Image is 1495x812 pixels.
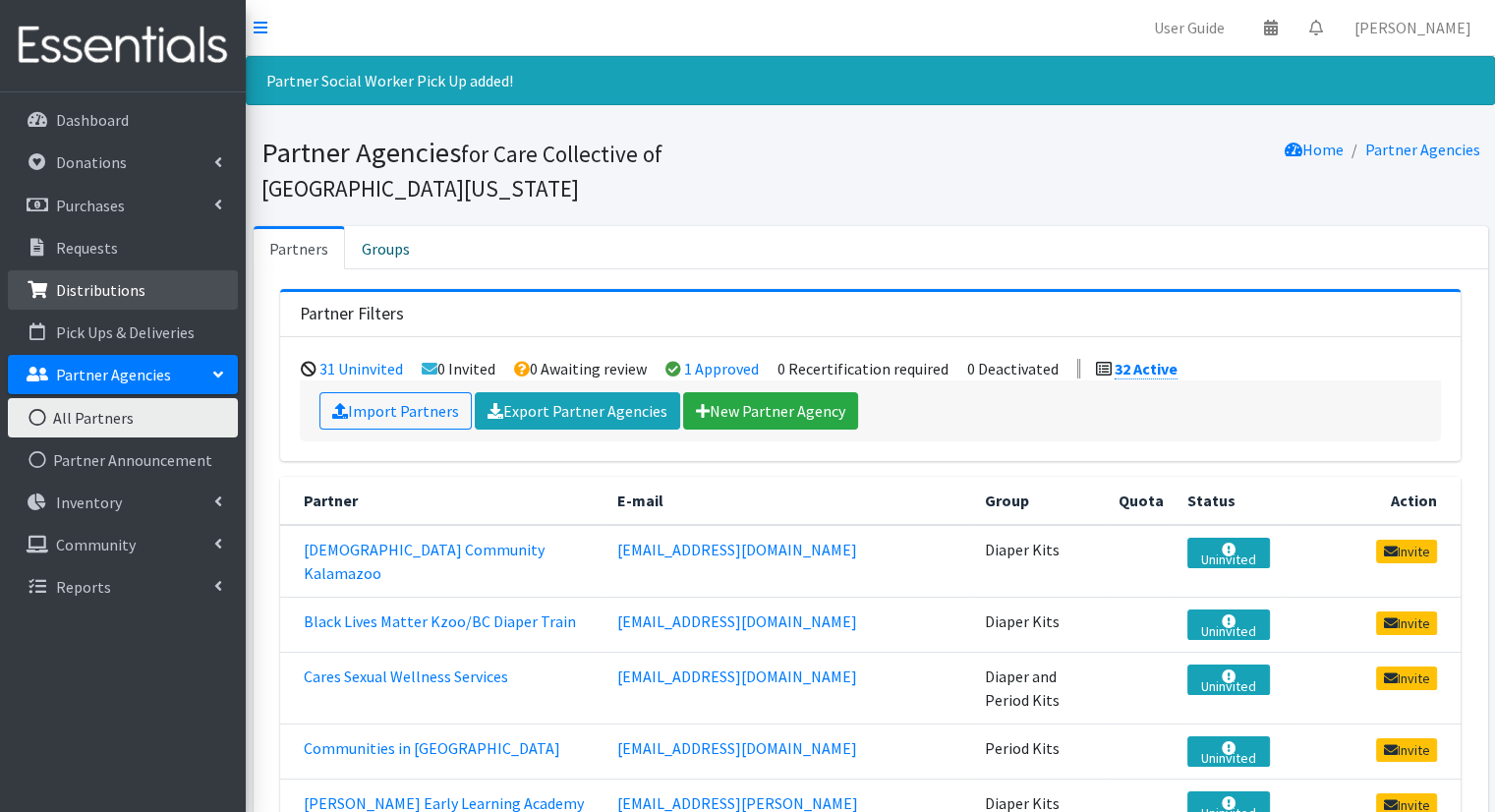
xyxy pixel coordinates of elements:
p: Dashboard [56,110,129,130]
a: Reports [8,567,238,607]
th: Group [973,477,1107,525]
a: Community [8,525,238,564]
a: Purchases [8,186,238,225]
a: Pick Ups & Deliveries [8,313,238,352]
li: 0 Awaiting review [514,359,647,378]
a: Uninvited [1187,736,1270,767]
a: User Guide [1138,8,1240,47]
p: Purchases [56,196,125,215]
p: Community [56,535,136,554]
td: Diaper Kits [973,598,1107,653]
li: 0 Recertification required [777,359,949,378]
p: Partner Agencies [56,365,171,384]
h3: Partner Filters [300,304,404,324]
a: [EMAIL_ADDRESS][DOMAIN_NAME] [617,667,857,686]
a: 31 Uninvited [319,359,403,378]
a: Partners [254,226,345,269]
p: Inventory [56,493,122,512]
a: [PERSON_NAME] [1339,8,1487,47]
a: 1 Approved [684,359,759,378]
a: Partner Agencies [8,355,238,394]
a: Groups [345,226,427,269]
a: [EMAIL_ADDRESS][DOMAIN_NAME] [617,540,857,559]
small: for Care Collective of [GEOGRAPHIC_DATA][US_STATE] [261,140,662,203]
td: Period Kits [973,725,1107,780]
th: E-mail [605,477,972,525]
a: Uninvited [1187,538,1270,568]
a: Cares Sexual Wellness Services [304,667,508,686]
p: Distributions [56,280,145,300]
a: Invite [1376,611,1437,635]
th: Status [1176,477,1282,525]
th: Partner [280,477,605,525]
a: Black Lives Matter Kzoo/BC Diaper Train [304,611,576,631]
div: Partner Social Worker Pick Up added! [246,56,1495,105]
a: [EMAIL_ADDRESS][DOMAIN_NAME] [617,611,857,631]
img: HumanEssentials [8,13,238,79]
th: Action [1282,477,1462,525]
a: 32 Active [1115,359,1178,379]
a: Partner Announcement [8,440,238,480]
p: Pick Ups & Deliveries [56,322,195,342]
h1: Partner Agencies [261,136,864,203]
a: Import Partners [319,392,472,430]
p: Reports [56,577,111,597]
a: Export Partner Agencies [475,392,680,430]
a: Inventory [8,483,238,522]
a: Home [1285,140,1344,159]
a: All Partners [8,398,238,437]
a: Uninvited [1187,665,1270,695]
td: Diaper and Period Kits [973,653,1107,725]
p: Donations [56,152,127,172]
p: Requests [56,238,118,258]
a: Requests [8,228,238,267]
td: Diaper Kits [973,525,1107,598]
a: Invite [1376,738,1437,762]
a: Dashboard [8,100,238,140]
a: Invite [1376,540,1437,563]
a: [DEMOGRAPHIC_DATA] Community Kalamazoo [304,540,545,583]
a: Invite [1376,667,1437,690]
a: Partner Agencies [1365,140,1480,159]
a: Distributions [8,270,238,310]
a: Communities in [GEOGRAPHIC_DATA] [304,738,560,758]
a: Uninvited [1187,609,1270,640]
a: [EMAIL_ADDRESS][DOMAIN_NAME] [617,738,857,758]
a: Donations [8,143,238,182]
li: 0 Invited [422,359,495,378]
a: New Partner Agency [683,392,858,430]
th: Quota [1107,477,1176,525]
li: 0 Deactivated [967,359,1059,378]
